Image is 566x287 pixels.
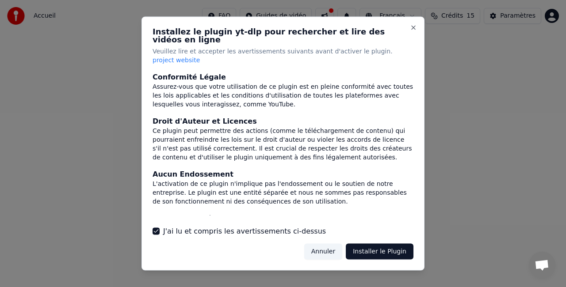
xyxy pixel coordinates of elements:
[153,213,413,223] div: Responsabilité de l'Utilisateur
[153,126,413,162] div: Ce plugin peut permettre des actions (comme le téléchargement de contenu) qui pourraient enfreind...
[153,116,413,126] div: Droit d'Auteur et Licences
[153,179,413,206] div: L'activation de ce plugin n'implique pas l'endossement ou le soutien de notre entreprise. Le plug...
[153,57,200,64] span: project website
[346,243,413,259] button: Installer le Plugin
[153,169,413,179] div: Aucun Endossement
[153,82,413,109] div: Assurez-vous que votre utilisation de ce plugin est en pleine conformité avec toutes les lois app...
[153,47,413,65] p: Veuillez lire et accepter les avertissements suivants avant d'activer le plugin.
[163,226,326,236] label: J'ai lu et compris les avertissements ci-dessus
[153,72,413,82] div: Conformité Légale
[153,28,413,44] h2: Installez le plugin yt-dlp pour rechercher et lire des vidéos en ligne
[304,243,342,259] button: Annuler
